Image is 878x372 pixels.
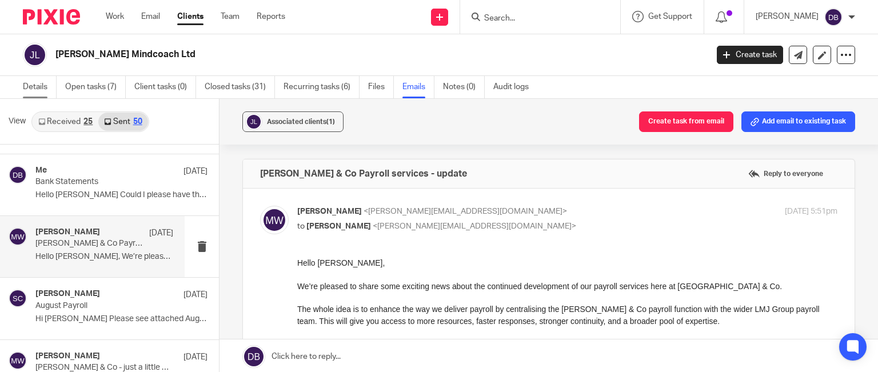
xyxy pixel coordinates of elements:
a: Files [368,76,394,98]
a: Work [106,11,124,22]
p: Hi [PERSON_NAME] Please see attached August's payroll... [35,314,207,324]
p: [DATE] [183,351,207,363]
p: [PERSON_NAME] [756,11,819,22]
img: svg%3E [260,206,289,234]
p: [DATE] [183,289,207,301]
span: View [9,115,26,127]
h4: [PERSON_NAME] [35,227,100,237]
p: [DATE] 5:51pm [785,206,837,218]
a: Sent50 [98,113,147,131]
img: svg%3E [9,351,27,370]
button: Associated clients(1) [242,111,344,132]
span: <[PERSON_NAME][EMAIL_ADDRESS][DOMAIN_NAME]> [364,207,567,215]
p: August Payroll [35,301,173,311]
a: Notes (0) [443,76,485,98]
img: Pixie [23,9,80,25]
h4: Me [35,166,47,175]
img: svg%3E [245,113,262,130]
a: Recurring tasks (6) [284,76,360,98]
span: Get Support [648,13,692,21]
span: <[PERSON_NAME][EMAIL_ADDRESS][DOMAIN_NAME]> [373,222,576,230]
span: (1) [326,118,335,125]
a: Audit logs [493,76,537,98]
span: [PERSON_NAME] [297,207,362,215]
p: [DATE] [183,166,207,177]
p: Hello [PERSON_NAME] Could I please have the bank... [35,190,207,200]
h4: [PERSON_NAME] [35,351,100,361]
input: Search [483,14,586,24]
label: Reply to everyone [745,165,826,182]
img: svg%3E [824,8,843,26]
p: Hello [PERSON_NAME], We’re pleased to share some... [35,252,173,262]
img: svg%3E [9,166,27,184]
a: Open tasks (7) [65,76,126,98]
a: Email [141,11,160,22]
a: Team [221,11,240,22]
span: Associated clients [267,118,335,125]
img: svg%3E [9,227,27,246]
div: 50 [133,118,142,126]
h4: [PERSON_NAME] [35,289,100,299]
h4: [PERSON_NAME] & Co Payroll services - update [260,168,467,179]
p: Bank Statements [35,177,173,187]
button: Create task from email [639,111,733,132]
a: Client tasks (0) [134,76,196,98]
a: Create task [717,46,783,64]
img: svg%3E [9,289,27,307]
span: to [297,222,305,230]
a: Reports [257,11,285,22]
p: [DATE] [149,227,173,239]
div: 25 [83,118,93,126]
img: svg%3E [23,43,47,67]
a: [EMAIL_ADDRESS][DOMAIN_NAME] [404,82,538,91]
a: Closed tasks (31) [205,76,275,98]
a: Emails [402,76,434,98]
a: Received25 [33,113,98,131]
a: Clients [177,11,203,22]
p: [PERSON_NAME] & Co Payroll services - update [35,239,146,249]
button: Add email to existing task [741,111,855,132]
a: Details [23,76,57,98]
h2: [PERSON_NAME] Mindcoach Ltd [55,49,571,61]
u: This inbox is exclusively for [PERSON_NAME] & Co payroll clients. [2,106,238,115]
span: [PERSON_NAME] [306,222,371,230]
